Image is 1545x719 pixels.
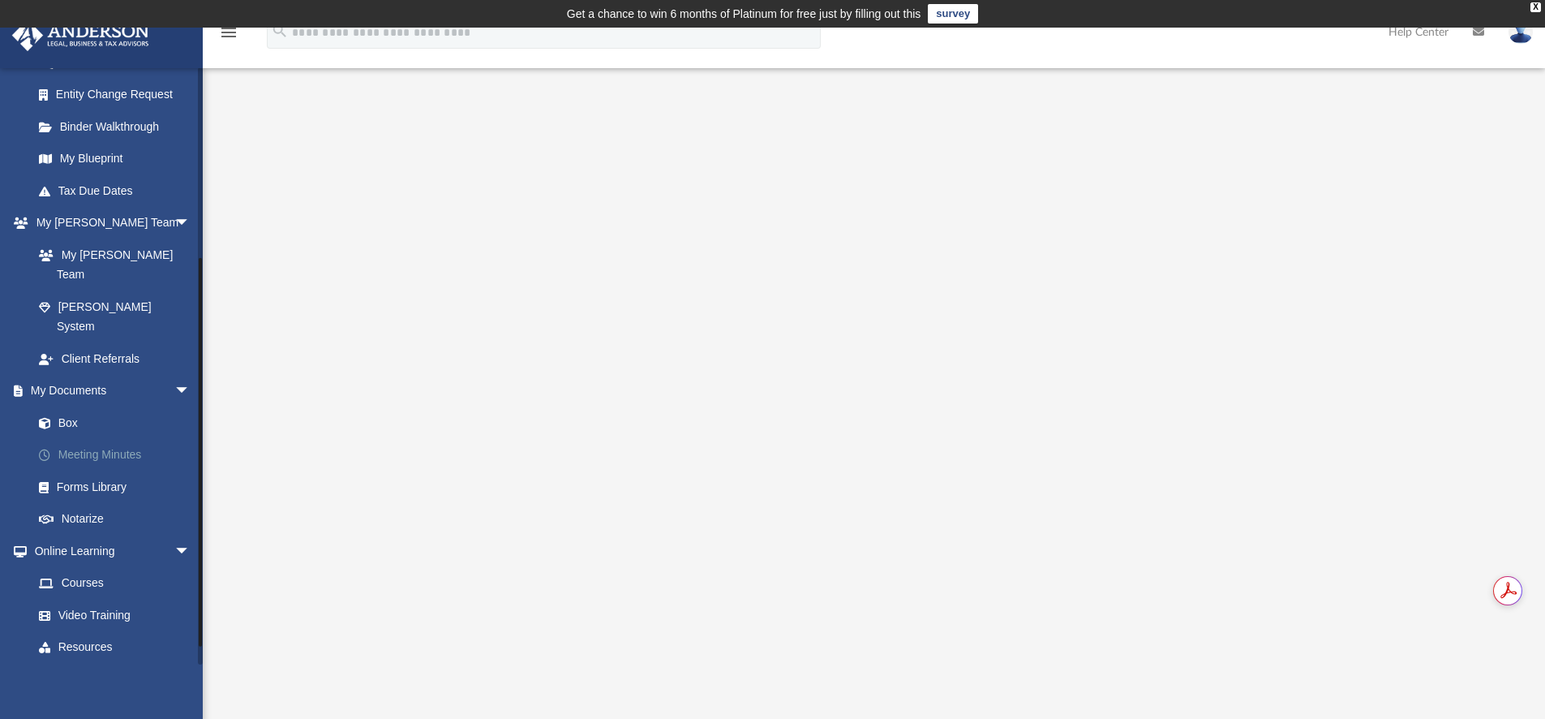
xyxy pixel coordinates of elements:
span: arrow_drop_down [174,535,207,568]
img: Anderson Advisors Platinum Portal [7,19,154,51]
i: search [271,22,289,40]
a: My Blueprint [23,143,207,175]
img: User Pic [1509,20,1533,44]
i: menu [219,23,238,42]
a: Meeting Minutes [23,439,215,471]
a: Online Learningarrow_drop_down [11,535,207,567]
a: Resources [23,631,207,664]
div: Get a chance to win 6 months of Platinum for free just by filling out this [567,4,921,24]
a: Client Referrals [23,342,207,375]
a: Notarize [23,503,215,536]
span: arrow_drop_down [174,375,207,408]
a: Box [23,407,207,439]
span: arrow_drop_down [174,207,207,240]
a: Tax Due Dates [23,174,215,207]
a: menu [219,31,238,42]
a: My [PERSON_NAME] Team [23,239,199,291]
a: Video Training [23,599,199,631]
a: Entity Change Request [23,79,215,111]
a: My [PERSON_NAME] Teamarrow_drop_down [11,207,207,239]
a: Forms Library [23,471,207,503]
span: arrow_drop_down [174,663,207,696]
a: [PERSON_NAME] System [23,291,207,342]
a: survey [928,4,978,24]
a: Courses [23,567,207,600]
a: Binder Walkthrough [23,110,215,143]
a: My Documentsarrow_drop_down [11,375,215,407]
div: close [1530,2,1541,12]
a: Billingarrow_drop_down [11,663,215,695]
